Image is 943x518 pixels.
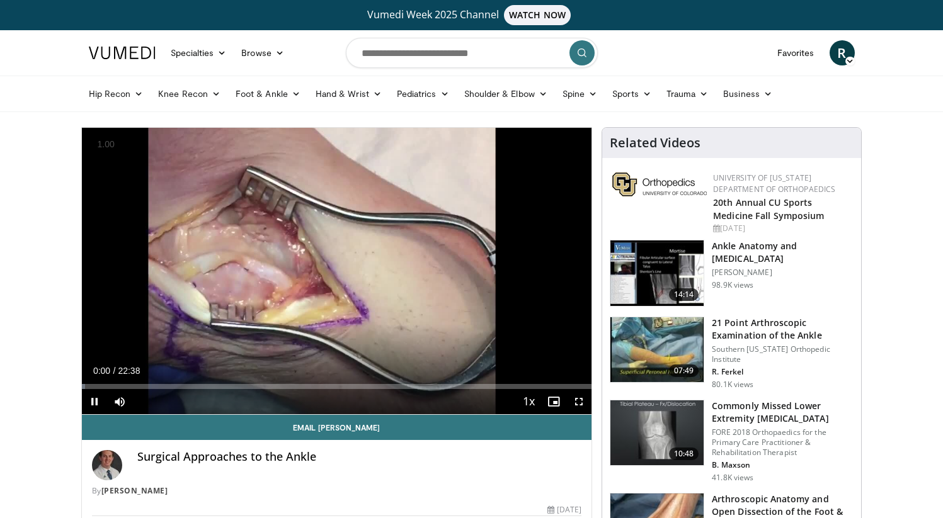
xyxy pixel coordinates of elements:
img: d079e22e-f623-40f6-8657-94e85635e1da.150x105_q85_crop-smart_upscale.jpg [610,240,704,306]
a: 20th Annual CU Sports Medicine Fall Symposium [713,196,824,222]
a: Email [PERSON_NAME] [82,415,592,440]
div: By [92,485,582,497]
a: Shoulder & Elbow [457,81,555,106]
p: 41.8K views [712,473,753,483]
a: Knee Recon [151,81,228,106]
a: Hand & Wrist [308,81,389,106]
a: Pediatrics [389,81,457,106]
h4: Surgical Approaches to the Ankle [137,450,582,464]
p: B. Maxson [712,460,854,470]
h3: 21 Point Arthroscopic Examination of the Ankle [712,317,854,342]
span: WATCH NOW [504,5,571,25]
span: 0:00 [93,366,110,376]
div: [DATE] [713,223,851,234]
a: Trauma [659,81,716,106]
a: [PERSON_NAME] [101,485,168,496]
p: Southern [US_STATE] Orthopedic Institute [712,344,854,364]
a: Spine [555,81,605,106]
h4: Related Videos [610,135,700,150]
a: 07:49 21 Point Arthroscopic Examination of the Ankle Southern [US_STATE] Orthopedic Institute R. ... [610,317,854,390]
img: 4aa379b6-386c-4fb5-93ee-de5617843a87.150x105_q85_crop-smart_upscale.jpg [610,400,704,466]
img: Avatar [92,450,122,480]
span: 14:14 [669,288,699,301]
p: R. Ferkel [712,367,854,377]
span: / [113,366,116,376]
button: Playback Rate [516,389,541,414]
a: 10:48 Commonly Missed Lower Extremity [MEDICAL_DATA] FORE 2018 Orthopaedics for the Primary Care ... [610,400,854,483]
a: Foot & Ankle [228,81,308,106]
p: [PERSON_NAME] [712,267,854,278]
a: 14:14 Ankle Anatomy and [MEDICAL_DATA] [PERSON_NAME] 98.9K views [610,240,854,307]
button: Mute [107,389,132,414]
button: Fullscreen [566,389,592,414]
span: 07:49 [669,364,699,377]
h3: Commonly Missed Lower Extremity [MEDICAL_DATA] [712,400,854,425]
button: Enable picture-in-picture mode [541,389,566,414]
video-js: Video Player [82,128,592,415]
img: 355603a8-37da-49b6-856f-e00d7e9307d3.png.150x105_q85_autocrop_double_scale_upscale_version-0.2.png [612,172,707,196]
a: Hip Recon [81,81,151,106]
img: VuMedi Logo [89,47,156,59]
a: Favorites [770,40,822,65]
a: Business [716,81,780,106]
span: 22:38 [118,366,140,376]
div: Progress Bar [82,384,592,389]
input: Search topics, interventions [346,38,598,68]
p: FORE 2018 Orthopaedics for the Primary Care Practitioner & Rehabilitation Therapist [712,427,854,458]
a: Browse [234,40,292,65]
div: [DATE] [547,504,581,515]
p: 80.1K views [712,380,753,390]
img: d2937c76-94b7-4d20-9de4-1c4e4a17f51d.150x105_q85_crop-smart_upscale.jpg [610,317,704,383]
button: Pause [82,389,107,414]
a: R [830,40,855,65]
h3: Ankle Anatomy and [MEDICAL_DATA] [712,240,854,265]
span: 10:48 [669,448,699,460]
p: 98.9K views [712,280,753,290]
a: University of [US_STATE] Department of Orthopaedics [713,172,835,194]
a: Vumedi Week 2025 ChannelWATCH NOW [91,5,853,25]
a: Specialties [163,40,234,65]
a: Sports [605,81,659,106]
